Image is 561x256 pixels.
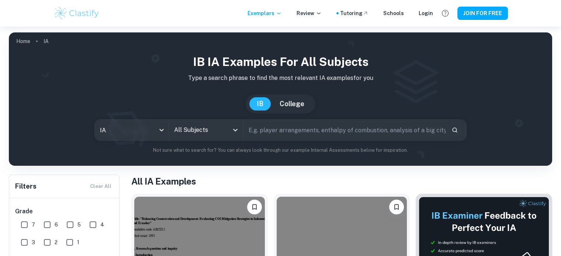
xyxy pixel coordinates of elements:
div: IA [95,120,169,140]
a: Schools [383,9,404,17]
p: IA [44,37,49,45]
button: Search [449,124,461,136]
a: Tutoring [340,9,368,17]
img: Clastify logo [53,6,100,21]
button: Help and Feedback [439,7,451,20]
p: Type a search phrase to find the most relevant IA examples for you [15,74,546,83]
span: 3 [32,238,35,246]
h1: IB IA examples for all subjects [15,53,546,71]
span: 4 [100,221,104,229]
span: 5 [77,221,81,229]
button: Open [230,125,240,135]
button: College [272,97,312,111]
img: profile cover [9,32,552,166]
input: E.g. player arrangements, enthalpy of combustion, analysis of a big city... [243,120,446,140]
p: Review [297,9,322,17]
h6: Filters [15,181,37,192]
span: 1 [77,238,79,246]
button: Please log in to bookmark exemplars [247,200,262,214]
span: 2 [55,238,58,246]
button: Please log in to bookmark exemplars [389,200,404,214]
span: 6 [55,221,58,229]
p: Exemplars [247,9,282,17]
a: Home [16,36,30,46]
h6: Grade [15,207,114,216]
button: IB [249,97,271,111]
h1: All IA Examples [131,175,552,188]
a: Login [419,9,433,17]
button: JOIN FOR FREE [457,7,508,20]
p: Not sure what to search for? You can always look through our example Internal Assessments below f... [15,147,546,154]
span: 7 [32,221,35,229]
